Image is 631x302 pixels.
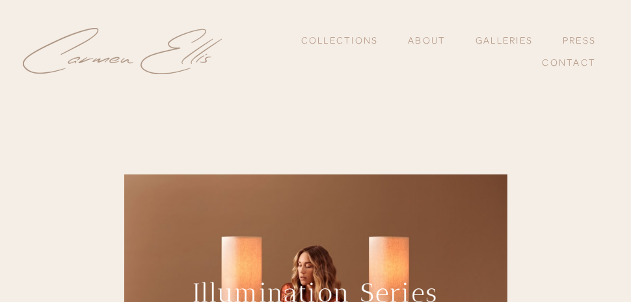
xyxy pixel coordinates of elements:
[301,29,379,51] a: Collections
[563,29,596,51] a: Press
[476,34,533,46] a: Galleries
[23,28,222,75] img: Carmen Ellis Studio
[542,51,596,73] a: Contact
[408,34,446,46] a: About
